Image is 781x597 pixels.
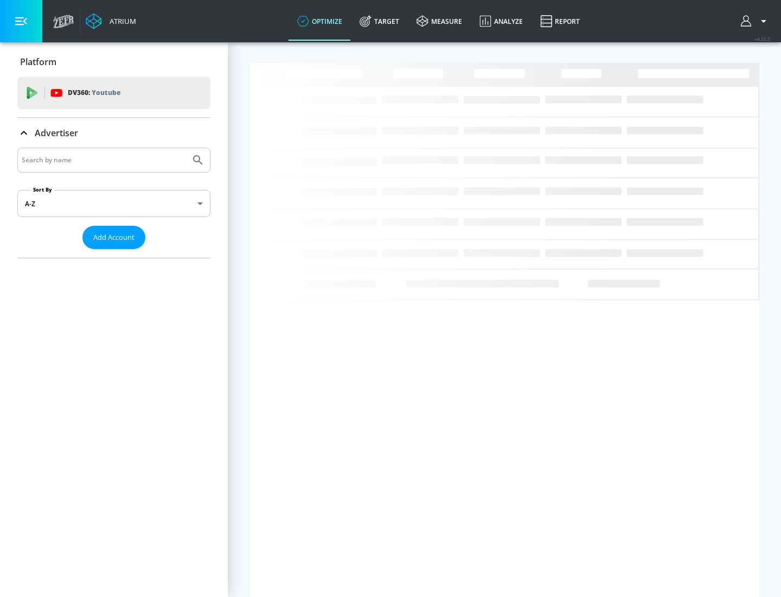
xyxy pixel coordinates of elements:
[17,148,210,258] div: Advertiser
[68,87,120,99] p: DV360:
[82,226,145,249] button: Add Account
[92,87,120,98] p: Youtube
[93,231,135,244] span: Add Account
[22,153,186,167] input: Search by name
[471,2,532,41] a: Analyze
[35,127,78,139] p: Advertiser
[17,190,210,217] div: A-Z
[755,36,770,42] span: v 4.22.2
[532,2,588,41] a: Report
[105,16,136,26] div: Atrium
[17,118,210,148] div: Advertiser
[86,13,136,29] a: Atrium
[17,249,210,258] nav: list of Advertiser
[351,2,408,41] a: Target
[289,2,351,41] a: optimize
[31,186,54,193] label: Sort By
[20,56,56,68] p: Platform
[408,2,471,41] a: measure
[17,77,210,109] div: DV360: Youtube
[17,47,210,77] div: Platform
